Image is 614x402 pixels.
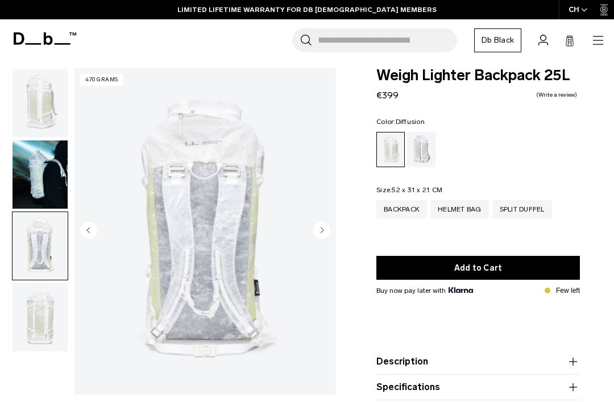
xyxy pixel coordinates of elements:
[12,283,68,352] button: Weigh Lighter Backpack 25L Diffusion
[13,212,68,280] img: Weigh Lighter Backpack 25L Diffusion
[556,285,580,296] p: Few left
[80,222,97,241] button: Previous slide
[376,256,580,280] button: Add to Cart
[74,68,336,395] li: 3 / 4
[80,74,123,86] p: 470 grams
[13,283,68,351] img: Weigh Lighter Backpack 25L Diffusion
[376,380,580,394] button: Specifications
[376,285,473,296] span: Buy now pay later with
[376,200,427,218] a: Backpack
[12,212,68,281] button: Weigh Lighter Backpack 25L Diffusion
[407,132,435,167] a: Aurora
[492,200,552,218] a: Split Duffel
[74,68,336,395] img: Weigh Lighter Backpack 25L Diffusion
[177,5,437,15] a: LIMITED LIFETIME WARRANTY FOR DB [DEMOGRAPHIC_DATA] MEMBERS
[376,68,580,83] span: Weigh Lighter Backpack 25L
[313,222,330,241] button: Next slide
[376,132,405,167] a: Diffusion
[392,186,442,194] span: 52 x 31 x 21 CM
[430,200,489,218] a: Helmet Bag
[474,28,521,52] a: Db Black
[13,69,68,137] img: Weigh Lighter Backpack 25L Diffusion
[12,68,68,138] button: Weigh Lighter Backpack 25L Diffusion
[376,118,425,125] legend: Color:
[396,118,425,126] span: Diffusion
[536,92,577,98] a: Write a review
[13,140,68,209] img: Weigh Lighter Backpack 25L Diffusion
[376,90,399,101] span: €399
[376,187,442,193] legend: Size:
[376,355,580,368] button: Description
[12,140,68,209] button: Weigh Lighter Backpack 25L Diffusion
[449,287,473,293] img: {"height" => 20, "alt" => "Klarna"}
